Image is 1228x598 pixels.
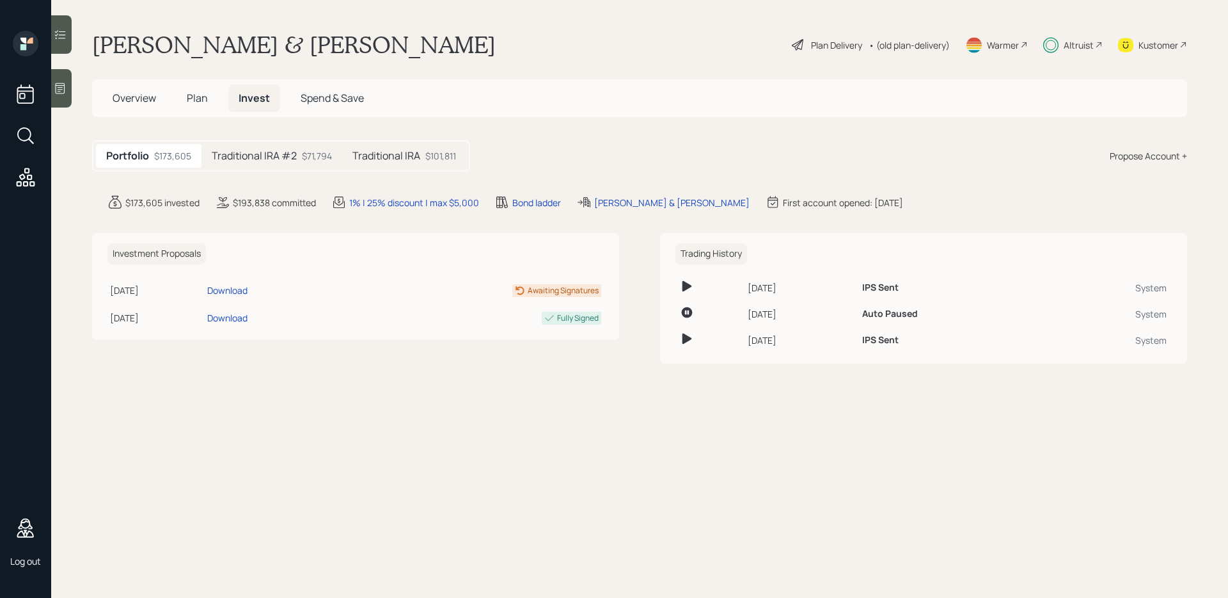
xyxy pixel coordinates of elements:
div: Kustomer [1138,38,1178,52]
div: [PERSON_NAME] & [PERSON_NAME] [594,196,750,209]
h1: [PERSON_NAME] & [PERSON_NAME] [92,31,496,59]
div: [DATE] [110,311,202,325]
h6: Trading History [675,243,747,264]
div: Warmer [987,38,1019,52]
h6: Investment Proposals [107,243,206,264]
div: System [1055,334,1167,347]
div: Awaiting Signatures [528,285,599,296]
div: Download [207,311,248,325]
div: Download [207,284,248,297]
div: Bond ladder [512,196,561,209]
div: $193,838 committed [233,196,316,209]
h6: Auto Paused [862,309,918,319]
span: Spend & Save [301,91,364,105]
div: System [1055,307,1167,321]
div: Propose Account + [1110,149,1187,163]
div: [DATE] [748,281,852,295]
span: Plan [187,91,208,105]
h5: Traditional IRA [352,150,420,162]
h6: IPS Sent [862,335,899,346]
div: $173,605 invested [125,196,200,209]
div: First account opened: [DATE] [783,196,903,209]
div: $173,605 [154,149,191,163]
div: Plan Delivery [811,38,862,52]
div: $71,794 [302,149,332,163]
span: Overview [113,91,156,105]
div: [DATE] [110,284,202,297]
div: System [1055,281,1167,295]
div: [DATE] [748,307,852,321]
div: Altruist [1064,38,1094,52]
div: • (old plan-delivery) [869,38,950,52]
div: [DATE] [748,334,852,347]
div: Fully Signed [557,312,599,324]
h6: IPS Sent [862,282,899,293]
h5: Portfolio [106,150,149,162]
span: Invest [239,91,270,105]
div: Log out [10,555,41,567]
h5: Traditional IRA #2 [212,150,297,162]
div: $101,811 [425,149,456,163]
div: 1% | 25% discount | max $5,000 [349,196,479,209]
